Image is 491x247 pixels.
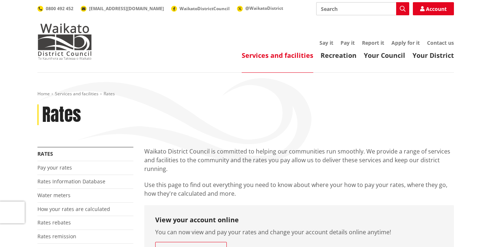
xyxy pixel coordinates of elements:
[316,2,409,15] input: Search input
[46,5,73,12] span: 0800 492 452
[364,51,405,60] a: Your Council
[37,219,71,226] a: Rates rebates
[155,216,443,224] h3: View your account online
[237,5,283,11] a: @WaikatoDistrict
[81,5,164,12] a: [EMAIL_ADDRESS][DOMAIN_NAME]
[427,39,454,46] a: Contact us
[37,150,53,157] a: Rates
[37,192,71,199] a: Water meters
[391,39,420,46] a: Apply for it
[37,206,110,212] a: How your rates are calculated
[242,51,313,60] a: Services and facilities
[37,91,454,97] nav: breadcrumb
[412,51,454,60] a: Your District
[341,39,355,46] a: Pay it
[37,178,105,185] a: Rates Information Database
[144,180,454,198] p: Use this page to find out everything you need to know about where your how to pay your rates, whe...
[37,233,76,240] a: Rates remission
[321,51,357,60] a: Recreation
[89,5,164,12] span: [EMAIL_ADDRESS][DOMAIN_NAME]
[155,228,443,236] p: You can now view and pay your rates and change your account details online anytime!
[37,23,92,60] img: Waikato District Council - Te Kaunihera aa Takiwaa o Waikato
[144,147,454,173] p: Waikato District Council is committed to helping our communities run smoothly. We provide a range...
[37,91,50,97] a: Home
[37,5,73,12] a: 0800 492 452
[37,164,72,171] a: Pay your rates
[245,5,283,11] span: @WaikatoDistrict
[180,5,230,12] span: WaikatoDistrictCouncil
[362,39,384,46] a: Report it
[42,104,81,126] h1: Rates
[55,91,98,97] a: Services and facilities
[104,91,115,97] span: Rates
[413,2,454,15] a: Account
[319,39,333,46] a: Say it
[171,5,230,12] a: WaikatoDistrictCouncil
